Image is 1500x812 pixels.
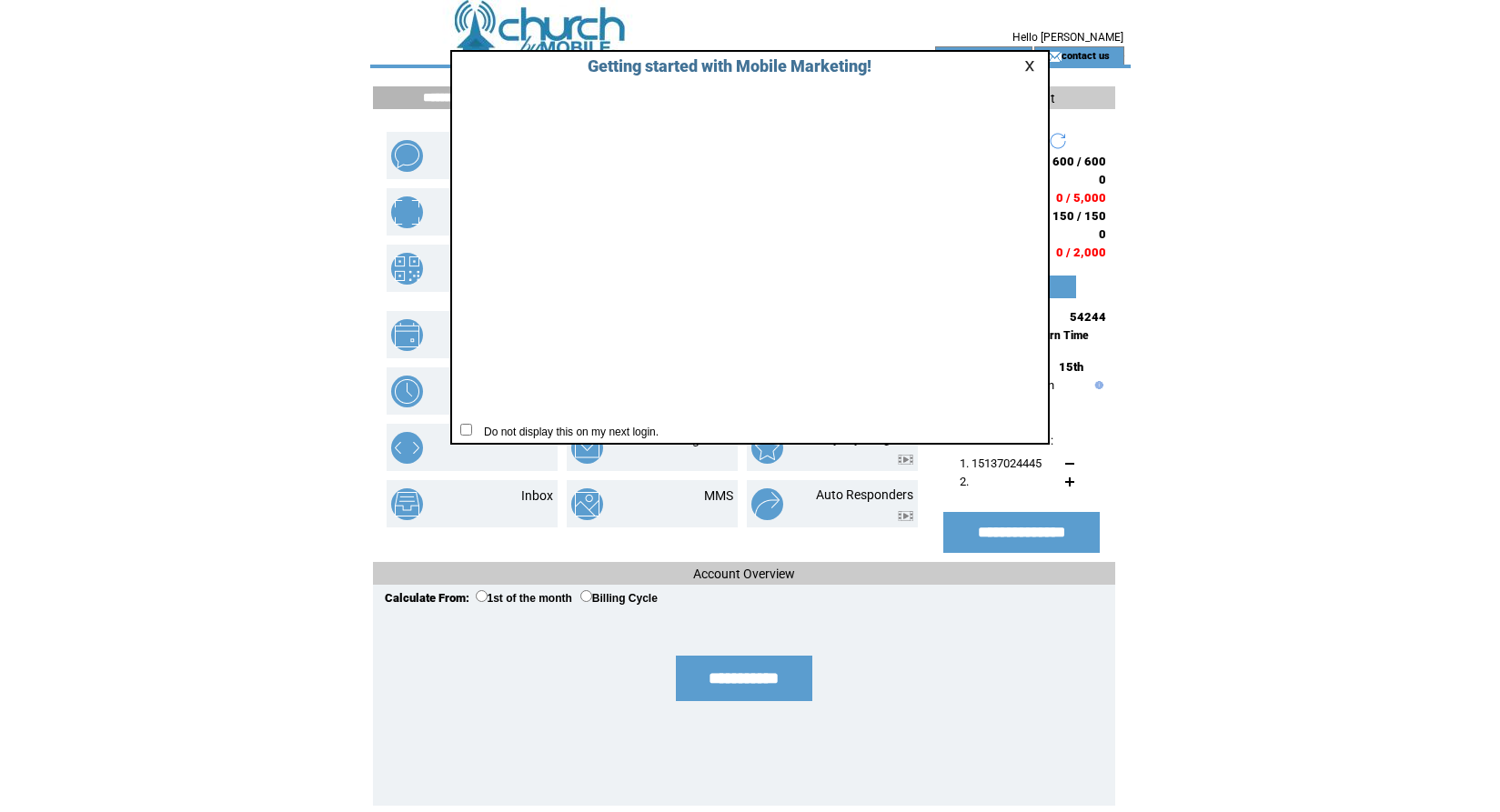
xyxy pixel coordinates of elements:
[1091,381,1103,389] img: help.gif
[475,426,659,438] span: Do not display this on my next login.
[1059,360,1083,374] span: 15th
[1048,49,1062,64] img: contact_us_icon.gif
[1052,155,1106,168] span: 600 / 600
[751,432,783,464] img: loyalty-program.png
[385,591,469,605] span: Calculate From:
[391,376,423,407] img: scheduled-tasks.png
[391,319,423,351] img: appointments.png
[1022,329,1089,342] span: Eastern Time
[1012,31,1123,44] span: Hello [PERSON_NAME]
[898,511,913,521] img: video.png
[571,432,603,464] img: email-integration.png
[569,56,871,75] span: Getting started with Mobile Marketing!
[580,590,592,602] input: Billing Cycle
[1052,209,1106,223] span: 150 / 150
[816,487,913,502] a: Auto Responders
[1070,310,1106,324] span: 54244
[1056,246,1106,259] span: 0 / 2,000
[1099,173,1106,186] span: 0
[704,488,733,503] a: MMS
[476,592,572,605] label: 1st of the month
[960,475,969,488] span: 2.
[1099,227,1106,241] span: 0
[751,488,783,520] img: auto-responders.png
[960,456,1042,470] span: 1. 15137024445
[391,140,423,172] img: text-blast.png
[521,488,553,503] a: Inbox
[391,488,423,520] img: inbox.png
[391,432,423,464] img: web-forms.png
[391,196,423,228] img: mobile-coupons.png
[580,592,658,605] label: Billing Cycle
[391,253,423,285] img: qr-codes.png
[693,566,795,581] span: Account Overview
[476,590,488,602] input: 1st of the month
[571,488,603,520] img: mms.png
[1062,49,1110,61] a: contact us
[898,455,913,465] img: video.png
[962,49,976,64] img: account_icon.gif
[1056,191,1106,205] span: 0 / 5,000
